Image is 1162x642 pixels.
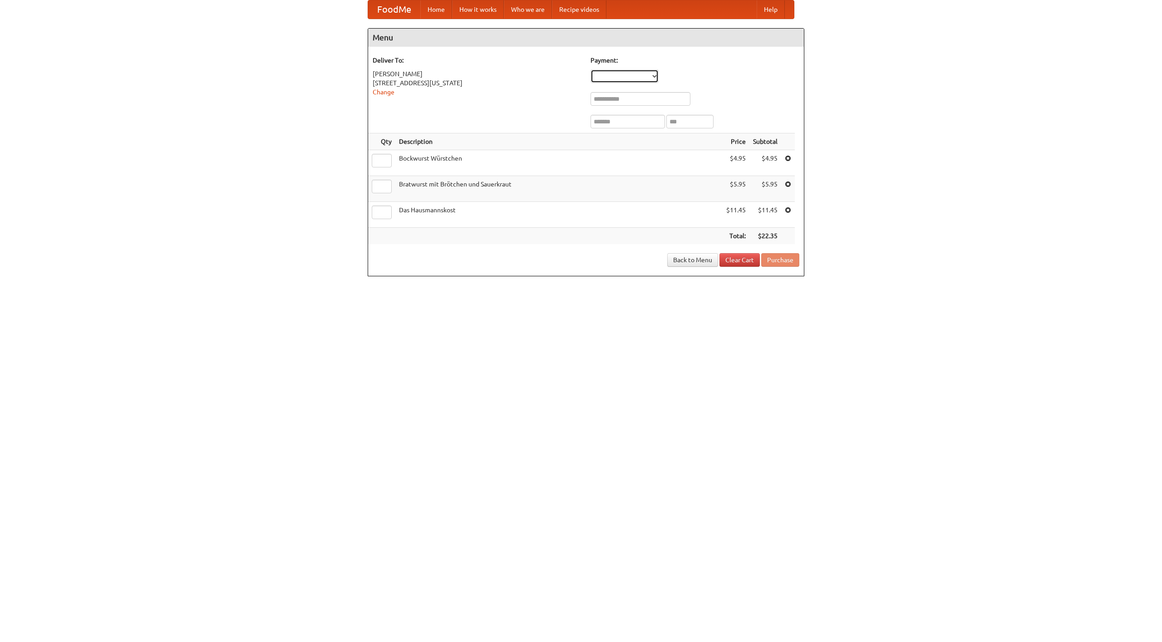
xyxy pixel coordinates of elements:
[373,69,581,78] div: [PERSON_NAME]
[667,253,718,267] a: Back to Menu
[368,0,420,19] a: FoodMe
[368,29,804,47] h4: Menu
[420,0,452,19] a: Home
[723,202,749,228] td: $11.45
[395,202,723,228] td: Das Hausmannskost
[591,56,799,65] h5: Payment:
[723,133,749,150] th: Price
[504,0,552,19] a: Who we are
[749,176,781,202] td: $5.95
[395,176,723,202] td: Bratwurst mit Brötchen und Sauerkraut
[757,0,785,19] a: Help
[552,0,606,19] a: Recipe videos
[723,228,749,245] th: Total:
[395,150,723,176] td: Bockwurst Würstchen
[749,202,781,228] td: $11.45
[395,133,723,150] th: Description
[373,78,581,88] div: [STREET_ADDRESS][US_STATE]
[373,88,394,96] a: Change
[723,150,749,176] td: $4.95
[749,228,781,245] th: $22.35
[749,150,781,176] td: $4.95
[719,253,760,267] a: Clear Cart
[723,176,749,202] td: $5.95
[761,253,799,267] button: Purchase
[373,56,581,65] h5: Deliver To:
[749,133,781,150] th: Subtotal
[368,133,395,150] th: Qty
[452,0,504,19] a: How it works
